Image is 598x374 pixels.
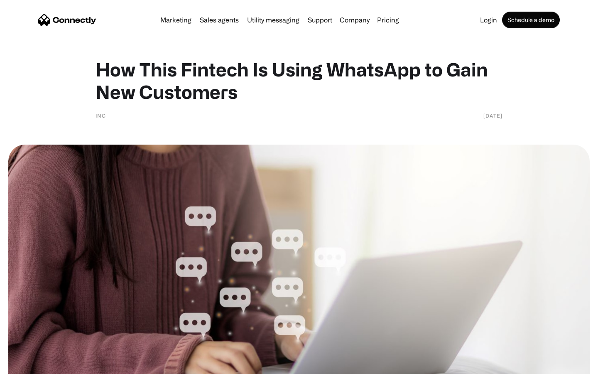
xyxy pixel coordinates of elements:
[502,12,560,28] a: Schedule a demo
[340,14,370,26] div: Company
[196,17,242,23] a: Sales agents
[96,58,502,103] h1: How This Fintech Is Using WhatsApp to Gain New Customers
[8,359,50,371] aside: Language selected: English
[374,17,402,23] a: Pricing
[157,17,195,23] a: Marketing
[477,17,500,23] a: Login
[244,17,303,23] a: Utility messaging
[96,111,106,120] div: INC
[337,14,372,26] div: Company
[483,111,502,120] div: [DATE]
[304,17,336,23] a: Support
[17,359,50,371] ul: Language list
[38,14,96,26] a: home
